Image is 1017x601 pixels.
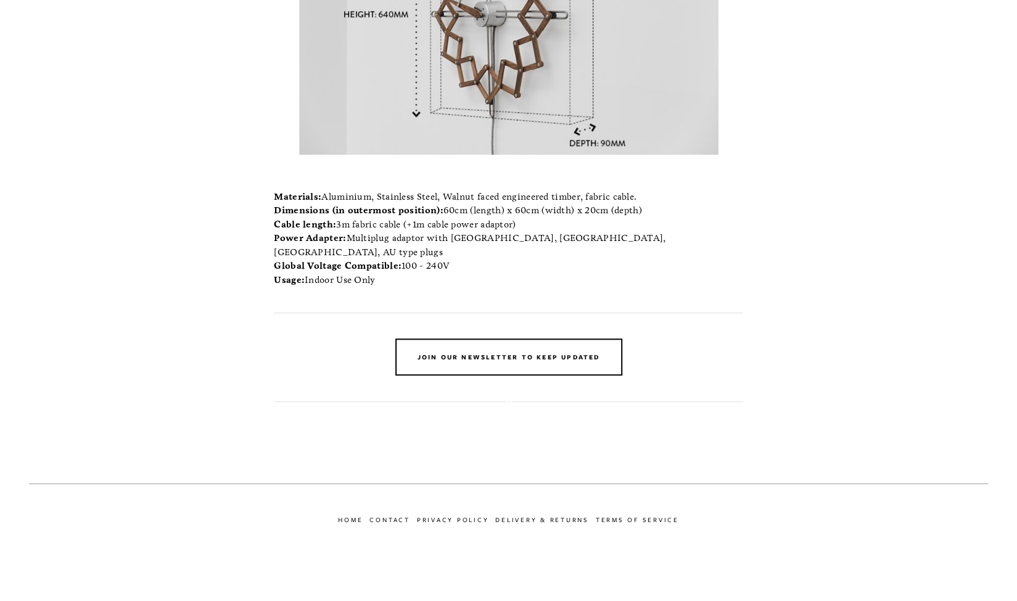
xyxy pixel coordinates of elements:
a: Join our newsletter to keep updated [395,338,622,375]
strong: Materials: [274,191,321,202]
strong: Global Voltage Compatible: [274,260,401,271]
a: Delivery & returns [495,513,596,527]
strong: Dimensions (in outermost position): [274,205,443,216]
p: Aluminium, Stainless Steel, Walnut faced engineered timber, fabric cable. 60cm (length) x 60cm (w... [274,176,743,287]
strong: Usage: [274,274,305,285]
strong: Power Adapter: [274,232,346,243]
a: Terms of Service [596,513,686,527]
strong: Cable length: [274,219,336,230]
a: Privacy Policy [417,513,496,527]
a: Home [338,513,369,527]
a: Contact [369,513,416,527]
